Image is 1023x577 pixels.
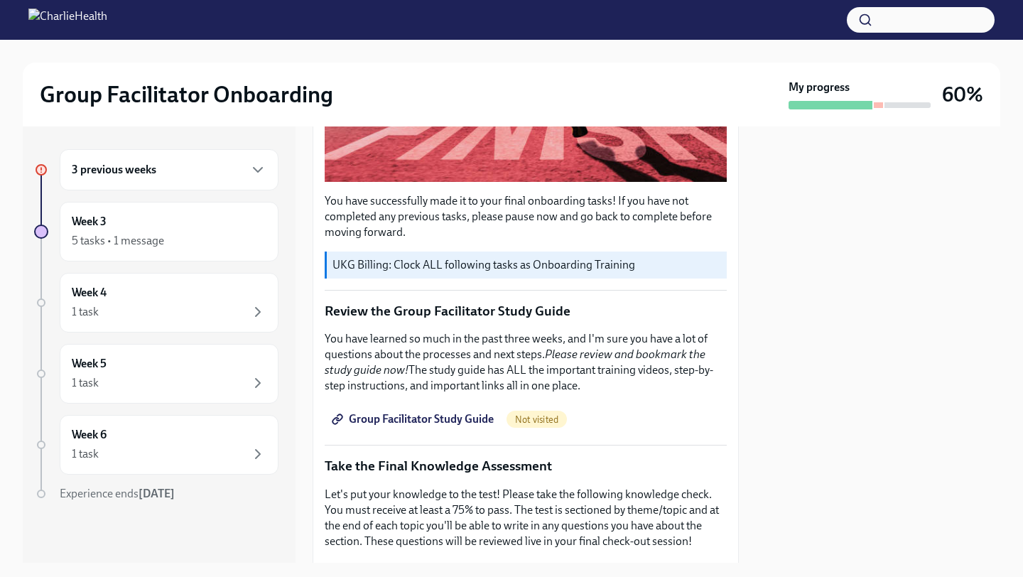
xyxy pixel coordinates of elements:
[139,487,175,500] strong: [DATE]
[325,331,727,394] p: You have learned so much in the past three weeks, and I'm sure you have a lot of questions about ...
[325,193,727,240] p: You have successfully made it to your final onboarding tasks! If you have not completed any previ...
[335,412,494,426] span: Group Facilitator Study Guide
[332,257,721,273] p: UKG Billing: Clock ALL following tasks as Onboarding Training
[72,375,99,391] div: 1 task
[60,487,175,500] span: Experience ends
[72,214,107,230] h6: Week 3
[72,162,156,178] h6: 3 previous weeks
[325,405,504,433] a: Group Facilitator Study Guide
[72,304,99,320] div: 1 task
[325,457,727,475] p: Take the Final Knowledge Assessment
[789,80,850,95] strong: My progress
[28,9,107,31] img: CharlieHealth
[34,202,278,261] a: Week 35 tasks • 1 message
[72,427,107,443] h6: Week 6
[34,273,278,333] a: Week 41 task
[325,487,727,549] p: Let's put your knowledge to the test! Please take the following knowledge check. You must receive...
[507,414,567,425] span: Not visited
[72,233,164,249] div: 5 tasks • 1 message
[40,80,333,109] h2: Group Facilitator Onboarding
[325,302,727,320] p: Review the Group Facilitator Study Guide
[942,82,983,107] h3: 60%
[72,285,107,301] h6: Week 4
[72,446,99,462] div: 1 task
[72,356,107,372] h6: Week 5
[60,149,278,190] div: 3 previous weeks
[34,415,278,475] a: Week 61 task
[34,344,278,404] a: Week 51 task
